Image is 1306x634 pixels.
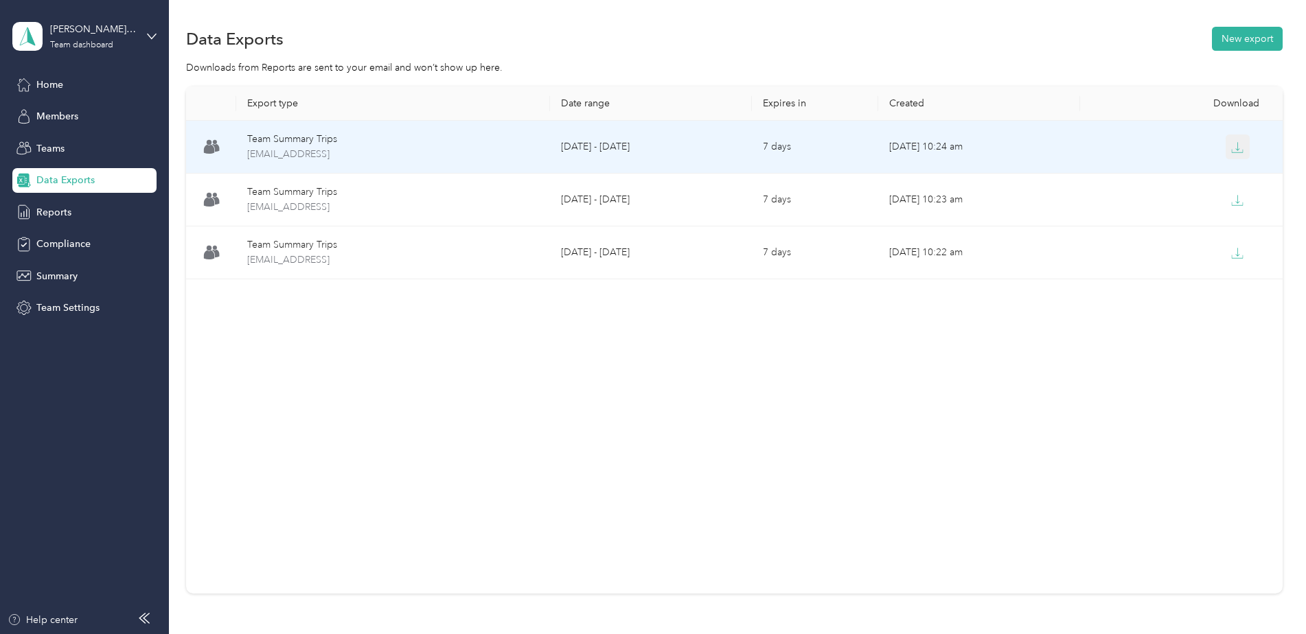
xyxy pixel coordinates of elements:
[1212,27,1283,51] button: New export
[550,86,752,121] th: Date range
[550,121,752,174] td: [DATE] - [DATE]
[36,109,78,124] span: Members
[247,147,538,162] span: team-summary-anakaren@lysibishop.com-trips-2025-09-14-2025-09-27.xlsx
[550,174,752,226] td: [DATE] - [DATE]
[36,237,91,251] span: Compliance
[1091,97,1271,109] div: Download
[878,174,1080,226] td: [DATE] 10:23 am
[36,78,63,92] span: Home
[247,253,538,268] span: team-summary-anakaren@lysibishop.com-trips-2025-09-01-2025-09-29.xlsx
[247,185,538,200] div: Team Summary Trips
[878,121,1080,174] td: [DATE] 10:24 am
[50,22,136,36] div: [PERSON_NAME] Real Estate
[36,141,65,156] span: Teams
[878,226,1080,279] td: [DATE] 10:22 am
[247,200,538,215] span: team-summary-anakaren@lysibishop.com-trips-2025-09-27-2025-09-27.xlsx
[1229,557,1306,634] iframe: Everlance-gr Chat Button Frame
[550,226,752,279] td: [DATE] - [DATE]
[878,86,1080,121] th: Created
[8,613,78,627] button: Help center
[36,205,71,220] span: Reports
[247,237,538,253] div: Team Summary Trips
[752,121,878,174] td: 7 days
[50,41,113,49] div: Team dashboard
[186,60,1283,75] div: Downloads from Reports are sent to your email and won’t show up here.
[247,132,538,147] div: Team Summary Trips
[36,173,95,187] span: Data Exports
[752,174,878,226] td: 7 days
[36,301,100,315] span: Team Settings
[752,226,878,279] td: 7 days
[236,86,549,121] th: Export type
[36,269,78,283] span: Summary
[186,32,284,46] h1: Data Exports
[752,86,878,121] th: Expires in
